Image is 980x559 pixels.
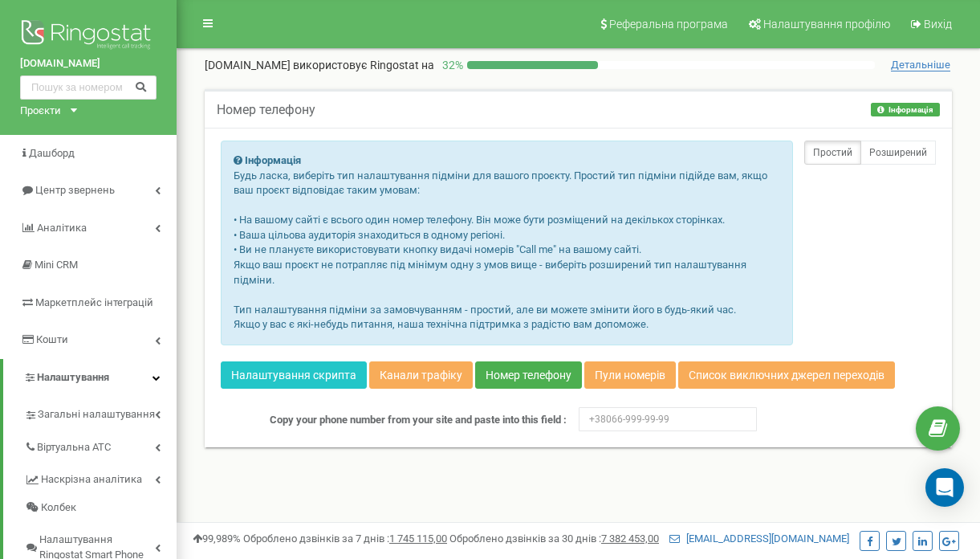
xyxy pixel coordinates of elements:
span: використовує Ringostat на [293,59,434,71]
input: +38066-999-99-99 [579,407,758,431]
span: Налаштування [37,371,109,383]
a: [DOMAIN_NAME] [20,56,157,71]
p: [DOMAIN_NAME] [205,57,434,73]
button: Інформація [871,103,940,116]
a: Канали трафіку [369,361,473,389]
span: 99,989% [193,532,241,545]
strong: Інформація [245,154,301,166]
button: Простий [804,141,861,165]
h5: Номер телефону [217,103,315,117]
u: 1 745 115,00 [389,532,447,545]
div: Проєкти [20,104,61,119]
p: 32 % [434,57,467,73]
span: Колбек [41,500,76,516]
img: Ringostat logo [20,16,157,56]
input: Пошук за номером [20,75,157,100]
a: Наскрізна аналітика [24,462,177,495]
span: Кошти [36,333,68,345]
span: Вихід [924,18,952,31]
a: Колбек [24,494,177,522]
button: Розширений [860,141,936,165]
a: Номер телефону [475,361,582,389]
span: Реферальна програма [609,18,728,31]
a: Налаштування скрипта [221,361,367,389]
span: Оброблено дзвінків за 7 днів : [243,532,447,545]
a: Пули номерів [584,361,676,389]
span: Аналiтика [37,222,87,234]
span: Налаштування профілю [763,18,890,31]
a: Загальні налаштування [24,396,177,429]
span: Віртуальна АТС [37,440,111,455]
span: Наскрізна аналітика [41,473,142,488]
p: Будь ласка, виберіть тип налаштування підміни для вашого проєкту. Простий тип підміни підійде вам... [234,169,780,333]
div: Open Intercom Messenger [925,468,964,507]
span: Маркетплейс інтеграцій [35,296,153,308]
span: Загальні налаштування [38,407,155,422]
span: Детальніше [891,59,950,71]
span: Дашборд [29,147,75,159]
a: [EMAIL_ADDRESS][DOMAIN_NAME] [669,532,849,545]
a: Список виключних джерел переходів [678,361,895,389]
u: 7 382 453,00 [601,532,659,545]
label: Copy your phone number from your site and paste into this field : [221,407,579,428]
span: Центр звернень [35,184,115,196]
span: Mini CRM [35,259,78,271]
span: Оброблено дзвінків за 30 днів : [449,532,659,545]
a: Віртуальна АТС [24,429,177,462]
a: Налаштування [3,359,177,397]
